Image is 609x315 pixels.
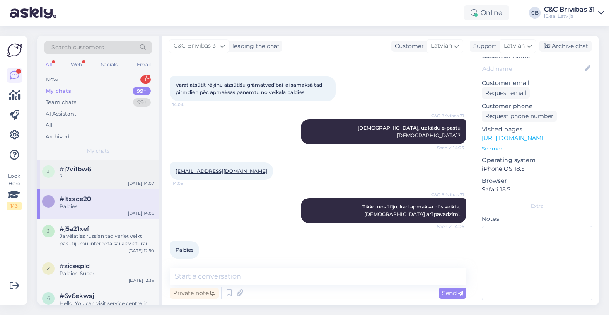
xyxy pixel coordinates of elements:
[60,233,154,247] div: Ja vēlaties russian tad variet veikt pasūtījumu internetā šai klaviatūrai [URL][DOMAIN_NAME]
[482,64,583,73] input: Add name
[482,111,557,122] div: Request phone number
[391,42,424,51] div: Customer
[482,185,592,194] p: Safari 18.5
[47,198,50,204] span: l
[431,113,464,119] span: C&C Brīvības 31
[47,295,50,301] span: 6
[544,6,595,13] div: C&C Brīvības 31
[46,121,53,129] div: All
[442,289,463,297] span: Send
[433,145,464,151] span: Seen ✓ 14:05
[539,41,592,52] div: Archive chat
[431,191,464,198] span: C&C Brīvības 31
[170,288,219,299] div: Private note
[46,87,71,95] div: My chats
[46,133,70,141] div: Archived
[60,270,154,277] div: Paldies. Super.
[482,134,547,142] a: [URL][DOMAIN_NAME]
[544,6,604,19] a: C&C Brīvības 31iDeal Latvija
[176,247,193,253] span: Paldies
[362,204,462,217] span: Tikko nosūtīju, kad apmaksa būs veikta, [DEMOGRAPHIC_DATA] arī pavadzīmi.
[44,59,53,70] div: All
[51,43,104,52] span: Search customers
[176,82,324,95] span: Varat atsūtīt rēķinu aizsūtīšu grāmatvedībai lai samaksā tad pirmdien pēc apmaksas paņemtu no vei...
[60,292,94,300] span: #6v6ekwsj
[172,180,203,187] span: 14:05
[172,259,203,265] span: 14:11
[128,210,154,216] div: [DATE] 14:06
[7,42,22,58] img: Askly Logo
[87,147,109,155] span: My chats
[128,180,154,187] div: [DATE] 14:07
[133,98,151,107] div: 99+
[504,41,525,51] span: Latvian
[60,195,91,203] span: #ltxxce20
[482,125,592,134] p: Visited pages
[128,247,154,254] div: [DATE] 12:50
[60,225,89,233] span: #j5a21xef
[470,42,497,51] div: Support
[140,75,151,84] div: 1
[7,172,22,210] div: Look Here
[47,228,50,234] span: j
[46,75,58,84] div: New
[60,173,154,180] div: ?
[482,156,592,165] p: Operating system
[482,202,592,210] div: Extra
[482,215,592,223] p: Notes
[60,300,154,315] div: Hello, You can visit service centre in [STREET_ADDRESS], [GEOGRAPHIC_DATA]
[482,165,592,173] p: iPhone OS 18.5
[99,59,119,70] div: Socials
[172,102,203,108] span: 14:04
[482,177,592,185] p: Browser
[529,7,541,19] div: CB
[482,79,592,87] p: Customer email
[133,87,151,95] div: 99+
[60,262,90,270] span: #zicespld
[544,13,595,19] div: iDeal Latvija
[176,168,267,174] a: [EMAIL_ADDRESS][DOMAIN_NAME]
[69,59,84,70] div: Web
[47,265,50,271] span: z
[47,168,50,174] span: j
[60,203,154,210] div: Paldies
[7,202,22,210] div: 1 / 3
[358,125,462,138] span: [DEMOGRAPHIC_DATA], uz kādu e-pastu [DEMOGRAPHIC_DATA]?
[433,223,464,230] span: Seen ✓ 14:06
[174,41,218,51] span: C&C Brīvības 31
[482,145,592,153] p: See more ...
[464,5,509,20] div: Online
[60,165,91,173] span: #j7vi1bw6
[46,98,76,107] div: Team chats
[482,102,592,111] p: Customer phone
[46,110,76,118] div: AI Assistant
[229,42,280,51] div: leading the chat
[129,277,154,283] div: [DATE] 12:35
[135,59,152,70] div: Email
[431,41,452,51] span: Latvian
[482,87,530,99] div: Request email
